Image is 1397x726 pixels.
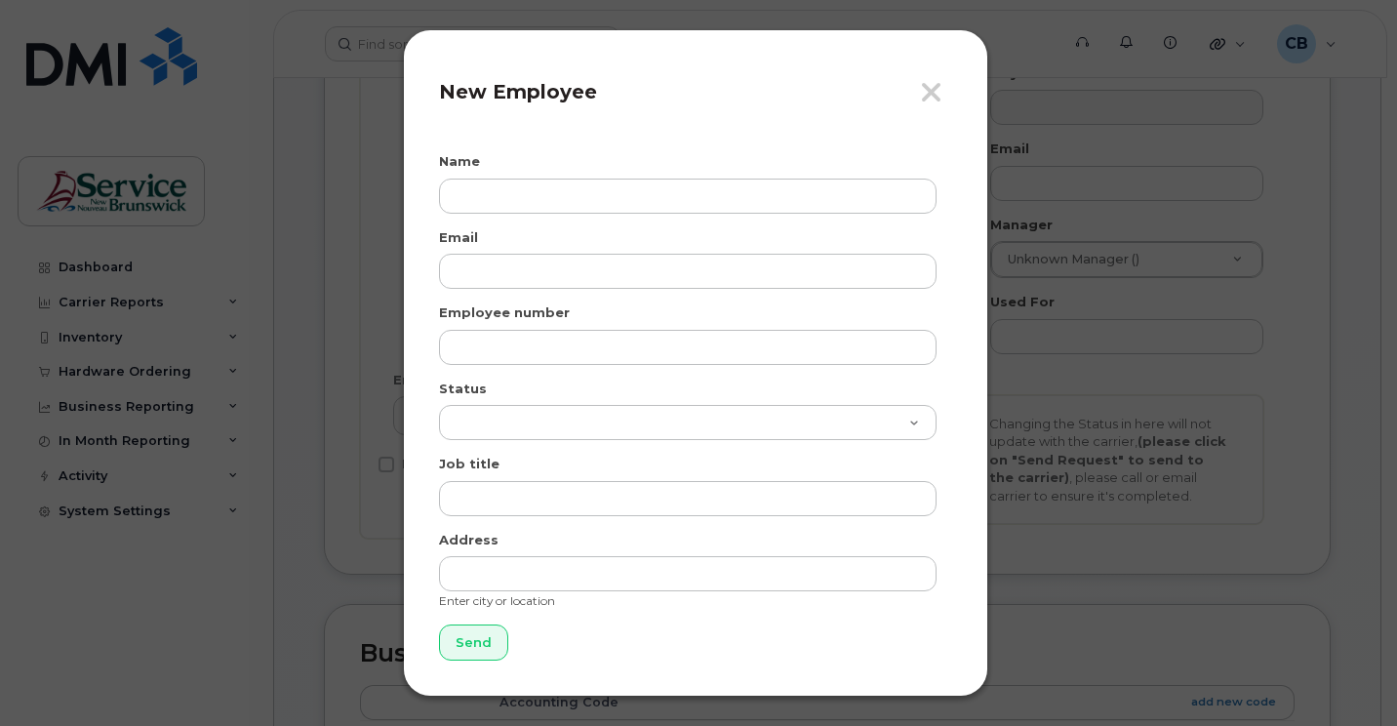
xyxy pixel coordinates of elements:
[439,228,478,247] label: Email
[439,531,499,549] label: Address
[439,380,487,398] label: Status
[439,152,480,171] label: Name
[439,80,952,103] h4: New Employee
[439,593,555,608] small: Enter city or location
[439,303,570,322] label: Employee number
[439,455,499,473] label: Job title
[439,625,508,661] input: Send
